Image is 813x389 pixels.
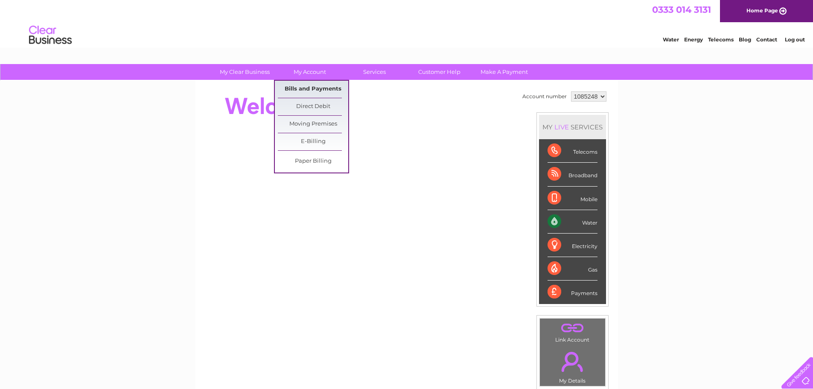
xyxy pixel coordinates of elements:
[205,5,609,41] div: Clear Business is a trading name of Verastar Limited (registered in [GEOGRAPHIC_DATA] No. 3667643...
[548,163,597,186] div: Broadband
[539,115,606,139] div: MY SERVICES
[339,64,410,80] a: Services
[539,318,606,345] td: Link Account
[404,64,475,80] a: Customer Help
[684,36,703,43] a: Energy
[29,22,72,48] img: logo.png
[548,281,597,304] div: Payments
[274,64,345,80] a: My Account
[278,133,348,150] a: E-Billing
[542,347,603,377] a: .
[553,123,571,131] div: LIVE
[652,4,711,15] a: 0333 014 3131
[739,36,751,43] a: Blog
[278,81,348,98] a: Bills and Payments
[520,89,569,104] td: Account number
[756,36,777,43] a: Contact
[708,36,734,43] a: Telecoms
[785,36,805,43] a: Log out
[548,187,597,210] div: Mobile
[278,98,348,115] a: Direct Debit
[539,345,606,386] td: My Details
[548,139,597,163] div: Telecoms
[548,234,597,257] div: Electricity
[210,64,280,80] a: My Clear Business
[278,153,348,170] a: Paper Billing
[278,116,348,133] a: Moving Premises
[469,64,539,80] a: Make A Payment
[663,36,679,43] a: Water
[548,257,597,281] div: Gas
[542,321,603,336] a: .
[548,210,597,234] div: Water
